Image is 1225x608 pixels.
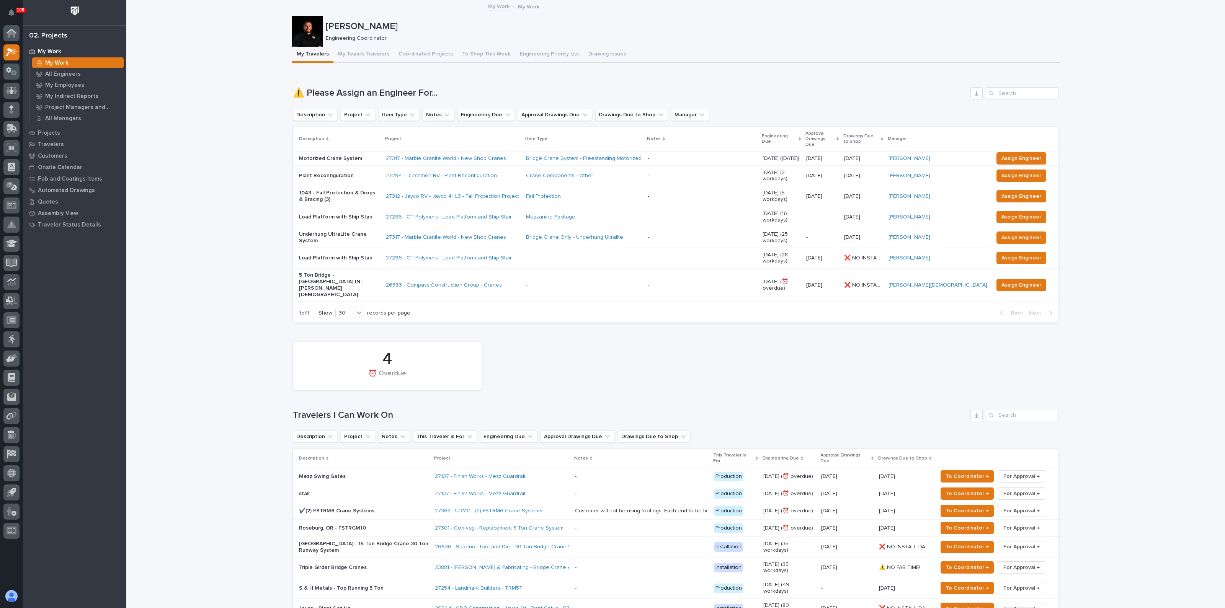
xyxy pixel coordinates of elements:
p: Description [299,135,324,143]
p: Fab and Coatings Items [38,176,102,183]
p: Project [385,135,401,143]
button: My Travelers [292,47,333,63]
span: For Approval → [1003,523,1040,533]
button: Assign Engineer [996,152,1046,165]
tr: [GEOGRAPHIC_DATA] - 15 Ton Bridge Crane 30 Ton Runway System26636 - Superior Tool and Die - 30 To... [293,537,1058,557]
p: [DATE] [844,212,862,220]
tr: 1043 - Fall Protection & Drops & Bracing (3)27312 - Jayco RV - Jayco 41 L3 - Fall Protection Proj... [293,186,1058,207]
button: Engineering Priority List [515,47,584,63]
p: [DATE] (⏰ overdue) [763,508,815,514]
p: [DATE] [844,233,862,241]
div: - [648,173,649,179]
span: To Coordinator → [946,489,989,498]
button: Back [994,310,1026,316]
p: [DATE] (⏰ overdue) [763,525,815,531]
p: [DATE] [821,525,873,531]
button: Engineering Due [480,430,537,443]
span: Assign Engineer [1001,233,1041,242]
a: [PERSON_NAME] [889,234,930,241]
p: Load Platform with Ship Stair [299,214,380,220]
span: For Approval → [1003,506,1040,515]
div: Production [714,523,743,533]
p: All Managers [45,115,81,122]
span: To Coordinator → [946,523,989,533]
div: Production [714,584,743,593]
p: Customers [38,153,67,160]
p: Motorized Crane System [299,155,380,162]
a: Mezzanine Package [526,214,575,220]
span: Back [1006,310,1023,316]
tr: Underhung UltraLite Crane System27317 - Marble Granite World - New Shop Cranes Bridge Crane Only ... [293,227,1058,248]
a: Automated Drawings [23,184,126,196]
p: Project Managers and Engineers [45,104,121,111]
p: [DATE] [821,473,873,480]
button: Notes [378,430,410,443]
a: 27301 - Con-vey - Replacement 5 Ton Crane System [435,525,563,531]
p: [DATE] ([DATE]) [763,155,800,162]
button: For Approval → [997,522,1046,534]
input: Search [986,87,1058,99]
a: My Work [23,46,126,57]
button: Project [341,109,375,121]
p: This Traveler is For [713,451,754,465]
p: Engineering Due [763,454,799,463]
button: To Coordinator → [941,522,994,534]
a: Fall Protection [526,193,561,200]
a: 27296 - CT Polymers - Load Platform and Ship Stair [386,214,512,220]
p: ❌ NO INSTALL DATE! [879,542,933,550]
p: [DATE] (49 workdays) [763,582,815,595]
p: My Work [45,60,69,67]
p: ⚠️ NO FAB TIME! [879,563,922,571]
div: - [648,234,649,241]
div: - [575,491,577,497]
div: - [648,193,649,200]
button: users-avatar [3,588,20,604]
button: Drawing Issues [584,47,631,63]
a: Bridge Crane Only - Underhung Ultralite [526,234,623,241]
p: Travelers [38,141,64,148]
a: 26363 - Compass Construction Group - Cranes [386,282,502,289]
button: Project [341,430,375,443]
h1: ⚠️ Please Assign an Engineer For... [293,88,967,99]
p: [PERSON_NAME] [326,21,1057,32]
div: - [575,473,577,480]
div: - [575,525,577,531]
span: Assign Engineer [1001,280,1041,290]
tr: Plant Reconfiguration27294 - Dutchmen RV - Plant Reconfiguration Crane Components - Other - [DATE... [293,165,1058,186]
tr: Roseburg, OR - FSTRGM1027301 - Con-vey - Replacement 5 Ton Crane System - Production[DATE] (⏰ ove... [293,520,1058,537]
tr: Motorized Crane System27317 - Marble Granite World - New Shop Cranes Bridge Crane System - Freest... [293,151,1058,165]
a: 27254 - Landmark Builders - TRM5T [435,585,523,592]
button: To Coordinator → [941,470,994,482]
span: To Coordinator → [946,506,989,515]
button: For Approval → [997,582,1046,594]
a: Traveler Status Details [23,219,126,230]
a: Customers [23,150,126,161]
a: All Engineers [29,68,126,79]
p: S & H Metals - Top Running 5 Ton [299,585,429,592]
span: Assign Engineer [1001,192,1041,201]
p: [DATE] (28 workdays) [763,252,800,265]
div: - [575,544,577,550]
button: For Approval → [997,487,1046,500]
p: - [526,255,642,261]
p: [DATE] [821,508,873,514]
p: records per page [367,310,410,316]
button: Manager [671,109,709,121]
button: For Approval → [997,505,1046,517]
a: Assembly View [23,207,126,219]
p: My Employees [45,82,84,89]
p: [DATE] [879,506,897,514]
button: Assign Engineer [996,252,1046,264]
p: [DATE] [821,491,873,497]
p: Drawings Due to Shop [878,454,927,463]
a: Bridge Crane System - Freestanding Motorized [526,155,642,162]
span: To Coordinator → [946,542,989,551]
tr: Load Platform with Ship Stair27296 - CT Polymers - Load Platform and Ship Stair -- [DATE] (28 wor... [293,248,1058,269]
p: Project [434,454,450,463]
p: Notes [647,135,661,143]
button: Assign Engineer [996,211,1046,223]
a: Onsite Calendar [23,161,126,173]
div: 4 [306,350,469,369]
p: [DATE] [879,489,897,497]
button: Drawings Due to Shop [595,109,668,121]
